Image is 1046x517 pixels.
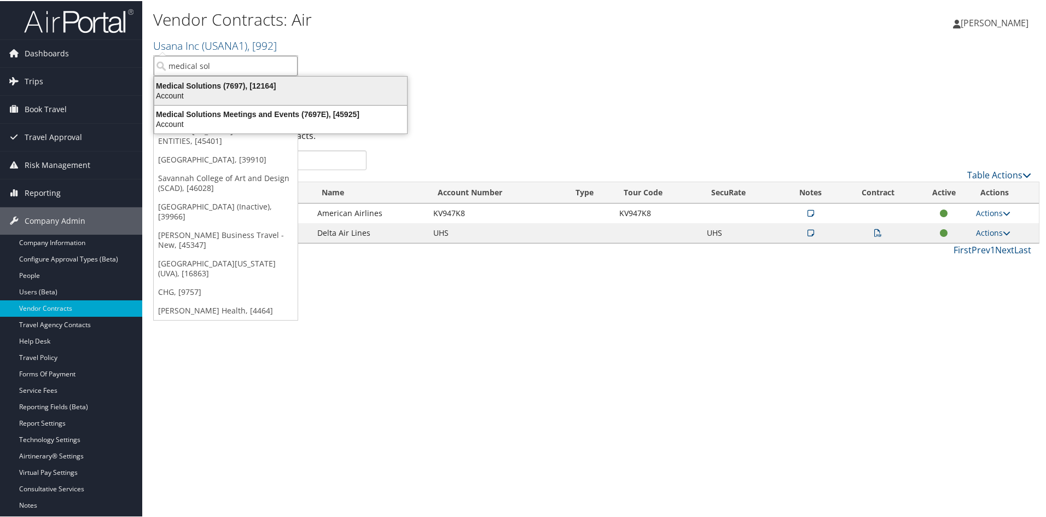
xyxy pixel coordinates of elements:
[25,150,90,178] span: Risk Management
[839,181,917,202] th: Contract: activate to sort column ascending
[148,90,414,100] div: Account
[153,37,277,52] a: Usana Inc
[25,67,43,94] span: Trips
[566,181,614,202] th: Type: activate to sort column ascending
[954,243,972,255] a: First
[990,243,995,255] a: 1
[202,37,247,52] span: ( USANA1 )
[153,7,744,30] h1: Vendor Contracts: Air
[971,181,1039,202] th: Actions
[312,222,428,242] td: Delta Air Lines
[154,121,298,149] a: STATE of [US_STATE] INSIDE ENTITIES, [45401]
[976,207,1010,217] a: Actions
[782,181,839,202] th: Notes: activate to sort column ascending
[154,225,298,253] a: [PERSON_NAME] Business Travel - New, [45347]
[24,7,133,33] img: airportal-logo.png
[1014,243,1031,255] a: Last
[148,108,414,118] div: Medical Solutions Meetings and Events (7697E), [45925]
[995,243,1014,255] a: Next
[247,37,277,52] span: , [ 992 ]
[25,123,82,150] span: Travel Approval
[614,181,701,202] th: Tour Code: activate to sort column ascending
[154,55,298,75] input: Search Accounts
[972,243,990,255] a: Prev
[428,222,566,242] td: UHS
[25,39,69,66] span: Dashboards
[701,222,782,242] td: UHS
[25,206,85,234] span: Company Admin
[428,181,566,202] th: Account Number: activate to sort column ascending
[312,181,428,202] th: Name: activate to sort column ascending
[25,178,61,206] span: Reporting
[312,202,428,222] td: American Airlines
[148,80,414,90] div: Medical Solutions (7697), [12164]
[976,226,1010,237] a: Actions
[153,120,1039,149] div: There are contracts.
[961,16,1028,28] span: [PERSON_NAME]
[953,5,1039,38] a: [PERSON_NAME]
[154,196,298,225] a: [GEOGRAPHIC_DATA] (Inactive), [39966]
[614,202,701,222] td: KV947K8
[25,95,67,122] span: Book Travel
[428,202,566,222] td: KV947K8
[967,168,1031,180] a: Table Actions
[917,181,971,202] th: Active: activate to sort column ascending
[154,149,298,168] a: [GEOGRAPHIC_DATA], [39910]
[154,282,298,300] a: CHG, [9757]
[701,181,782,202] th: SecuRate: activate to sort column ascending
[154,168,298,196] a: Savannah College of Art and Design (SCAD), [46028]
[154,253,298,282] a: [GEOGRAPHIC_DATA][US_STATE] (UVA), [16863]
[154,300,298,319] a: [PERSON_NAME] Health, [4464]
[148,118,414,128] div: Account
